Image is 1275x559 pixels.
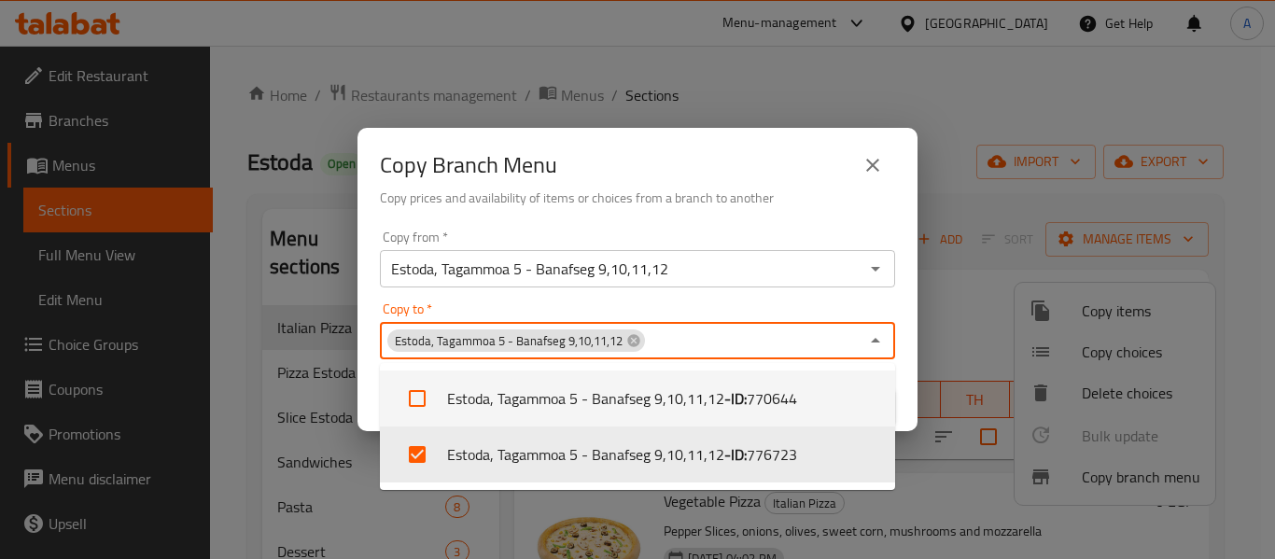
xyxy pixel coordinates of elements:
span: Estoda, Tagammoa 5 - Banafseg 9,10,11,12 [387,332,630,350]
button: close [850,143,895,188]
li: Estoda, Tagammoa 5 - Banafseg 9,10,11,12 [380,426,895,482]
b: - ID: [724,443,747,466]
li: Estoda, Tagammoa 5 - Banafseg 9,10,11,12 [380,370,895,426]
span: 776723 [747,443,797,466]
h2: Copy Branch Menu [380,150,557,180]
button: Close [862,328,889,354]
b: - ID: [724,387,747,410]
h6: Copy prices and availability of items or choices from a branch to another [380,188,895,208]
div: Estoda, Tagammoa 5 - Banafseg 9,10,11,12 [387,329,645,352]
span: 770644 [747,387,797,410]
button: Open [862,256,889,282]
